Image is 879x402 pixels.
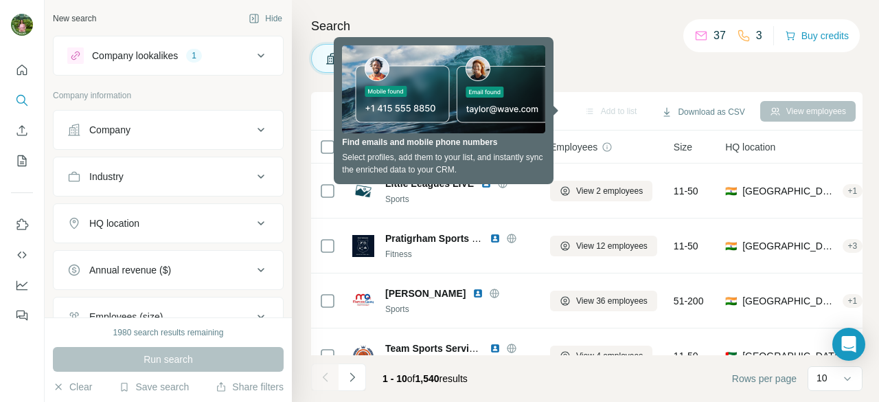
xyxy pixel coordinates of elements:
span: Employees [550,140,597,154]
img: LinkedIn logo [490,343,501,354]
button: Navigate to next page [339,364,366,391]
img: Logo of Little Leagues LIVE [352,180,374,202]
button: Search [11,88,33,113]
div: Company [89,123,130,137]
img: LinkedIn logo [490,233,501,244]
span: 1 - 10 [383,373,407,384]
span: 11-50 [674,349,698,363]
span: 11-50 [674,239,698,253]
button: Use Surfe API [11,243,33,267]
button: Company lookalikes1 [54,39,283,72]
div: + 1 [843,295,863,307]
button: Enrich CSV [11,118,33,143]
p: 10 [817,371,827,385]
span: View 12 employees [576,240,648,252]
span: Little Leagues LIVE [385,177,474,190]
div: 1980 search results remaining [113,326,224,339]
img: Logo of Pratigrham Sports For All [352,235,374,257]
span: Companies [345,52,395,65]
button: Use Surfe on LinkedIn [11,212,33,237]
span: [GEOGRAPHIC_DATA], [GEOGRAPHIC_DATA] [742,349,863,363]
span: Rows per page [732,372,797,386]
div: + 1 [843,185,863,197]
span: 🇮🇳 [725,294,737,308]
div: Employees (size) [89,310,163,324]
span: 🇦🇪 [725,349,737,363]
span: Pratigrham Sports For All [385,233,502,244]
div: + 3 [843,240,863,252]
span: People [450,52,481,65]
span: [GEOGRAPHIC_DATA], [GEOGRAPHIC_DATA] [742,294,836,308]
button: View 2 employees [550,181,652,201]
div: Sports [385,303,534,315]
p: 37 [714,27,726,44]
button: Buy credits [785,26,849,45]
button: Company [54,113,283,146]
p: Company information [53,89,284,102]
span: of [407,373,415,384]
span: View 4 employees [576,350,643,362]
img: LinkedIn logo [481,178,492,189]
div: Industry [89,170,124,183]
span: HQ location [725,140,775,154]
button: Dashboard [11,273,33,298]
span: results [383,373,468,384]
span: View 2 employees [576,185,643,197]
span: View 36 employees [576,295,648,307]
span: 🇮🇳 [725,239,737,253]
span: [GEOGRAPHIC_DATA] [742,239,836,253]
button: My lists [11,148,33,173]
button: Share filters [216,380,284,394]
span: [PERSON_NAME] [385,287,466,300]
div: New search [53,12,96,25]
div: 1 [186,49,202,62]
button: Hide [239,8,292,29]
span: [GEOGRAPHIC_DATA], [GEOGRAPHIC_DATA] [742,184,836,198]
button: View 12 employees [550,236,657,256]
button: Industry [54,160,283,193]
span: 0 selected [345,140,389,154]
button: View 36 employees [550,291,657,311]
button: Employees (size) [54,300,283,333]
img: Logo of Team Sports Services UAE [352,345,374,367]
button: Quick start [11,58,33,82]
p: 3 [756,27,762,44]
span: 🇮🇳 [725,184,737,198]
button: HQ location [54,207,283,240]
span: 51-200 [674,294,704,308]
span: 1,540 [415,373,439,384]
button: Clear [53,380,92,394]
div: Sports [385,193,534,205]
button: View 4 employees [550,346,652,366]
img: LinkedIn logo [472,288,483,299]
button: Download as CSV [652,102,754,122]
span: 11-50 [674,184,698,198]
div: Fitness [385,248,534,260]
span: Size [674,140,692,154]
img: Logo of Marcos Quay [352,290,374,312]
div: Open Intercom Messenger [832,328,865,361]
div: Annual revenue ($) [89,263,171,277]
div: HQ location [89,216,139,230]
img: Avatar [11,14,33,36]
h4: Search [311,16,863,36]
button: Annual revenue ($) [54,254,283,287]
span: Team Sports Services [GEOGRAPHIC_DATA] [385,343,591,354]
button: Save search [119,380,189,394]
button: Feedback [11,303,33,328]
div: Company lookalikes [92,49,178,63]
